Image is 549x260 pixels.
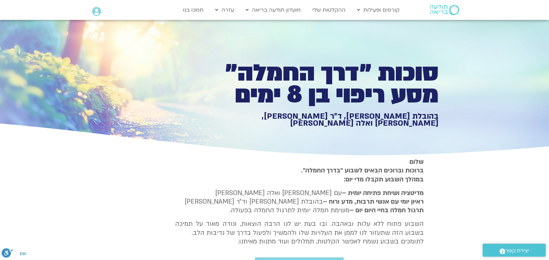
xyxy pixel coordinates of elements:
b: תרגול חמלה בחיי היום יום – [349,206,424,215]
p: השבוע פתוח ללא עלות ובאהבה. ובו בעת יש לנו הרבה הוצאות, ונודה מאוד על תמיכה בשבוע הזה שתעזור לנו ... [175,220,424,246]
p: עם [PERSON_NAME] ואלה [PERSON_NAME] בהובלת [PERSON_NAME] וד״ר [PERSON_NAME] משימת חמלה יומית לתרג... [175,189,424,215]
img: תודעה בריאה [430,5,459,15]
span: יצירת קשר [505,246,529,255]
b: ראיון יומי עם אנשי תרבות, מדע ורוח – [323,197,424,206]
a: ההקלטות שלי [309,4,349,16]
a: תמכו בנו [180,4,207,16]
a: מועדון תודעה בריאה [242,4,304,16]
a: יצירת קשר [483,244,546,257]
a: קורסים ופעילות [354,4,403,16]
strong: שלום [409,158,424,166]
a: עזרה [212,4,237,16]
strong: ברוכות וברוכים הבאים לשבוע ״בדרך החמלה״. במהלך השבוע תקבלו מדי יום: [301,166,424,183]
strong: מדיטציה ושיחת פתיחה יומית – [342,189,424,197]
h1: סוכות ״דרך החמלה״ מסע ריפוי בן 8 ימים [209,62,439,106]
h1: בהובלת [PERSON_NAME], ד״ר [PERSON_NAME], [PERSON_NAME] ואלה [PERSON_NAME] [209,113,439,127]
